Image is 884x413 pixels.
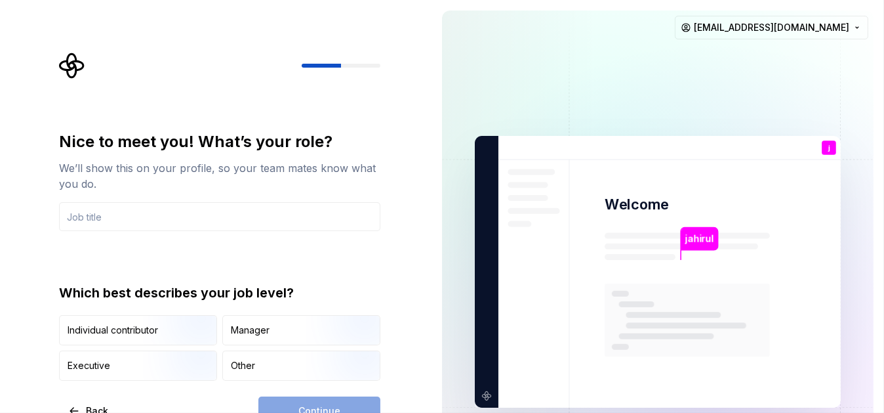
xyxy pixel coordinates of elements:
button: [EMAIL_ADDRESS][DOMAIN_NAME] [675,16,868,39]
div: Other [231,359,255,372]
div: Executive [68,359,110,372]
svg: Supernova Logo [59,53,85,79]
span: [EMAIL_ADDRESS][DOMAIN_NAME] [694,21,849,34]
div: Which best describes your job level? [59,284,380,302]
p: jahirul [685,232,713,246]
div: We’ll show this on your profile, so your team mates know what you do. [59,160,380,192]
p: j [828,144,830,152]
input: Job title [59,202,380,231]
div: Individual contributor [68,324,158,337]
p: Welcome [605,195,669,214]
div: Manager [231,324,270,337]
div: Nice to meet you! What’s your role? [59,131,380,152]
